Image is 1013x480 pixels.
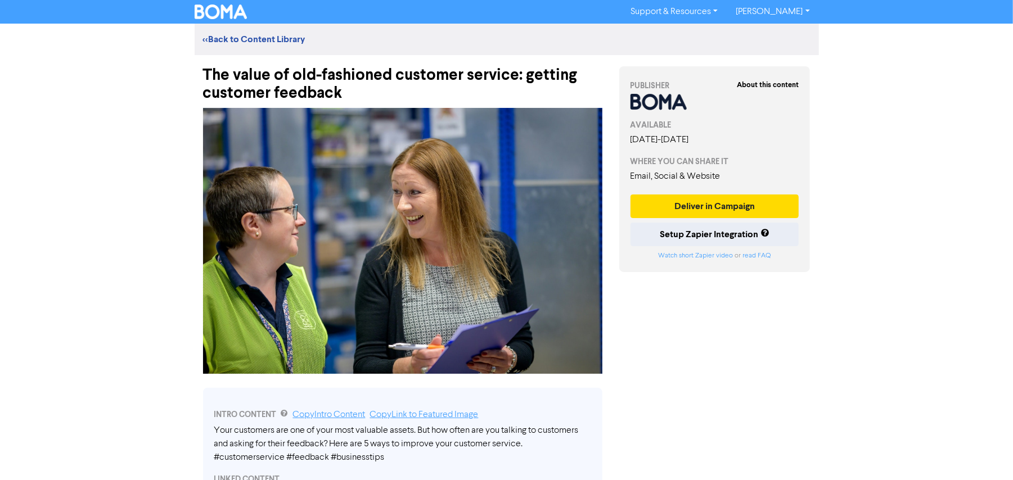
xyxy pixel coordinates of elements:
[631,133,799,147] div: [DATE] - [DATE]
[622,3,727,21] a: Support & Resources
[631,251,799,261] div: or
[631,156,799,167] div: WHERE YOU CAN SHARE IT
[214,408,591,422] div: INTRO CONTENT
[727,3,818,21] a: [PERSON_NAME]
[957,426,1013,480] iframe: Chat Widget
[742,252,771,259] a: read FAQ
[631,170,799,183] div: Email, Social & Website
[658,252,733,259] a: Watch short Zapier video
[631,194,799,218] button: Deliver in Campaign
[214,424,591,464] div: Your customers are one of your most valuable assets. But how often are you talking to customers a...
[293,410,366,419] a: Copy Intro Content
[203,55,602,102] div: The value of old-fashioned customer service: getting customer feedback
[195,4,247,19] img: BOMA Logo
[370,410,479,419] a: Copy Link to Featured Image
[631,223,799,246] button: Setup Zapier Integration
[737,80,799,89] strong: About this content
[631,80,799,92] div: PUBLISHER
[631,119,799,131] div: AVAILABLE
[203,34,305,45] a: <<Back to Content Library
